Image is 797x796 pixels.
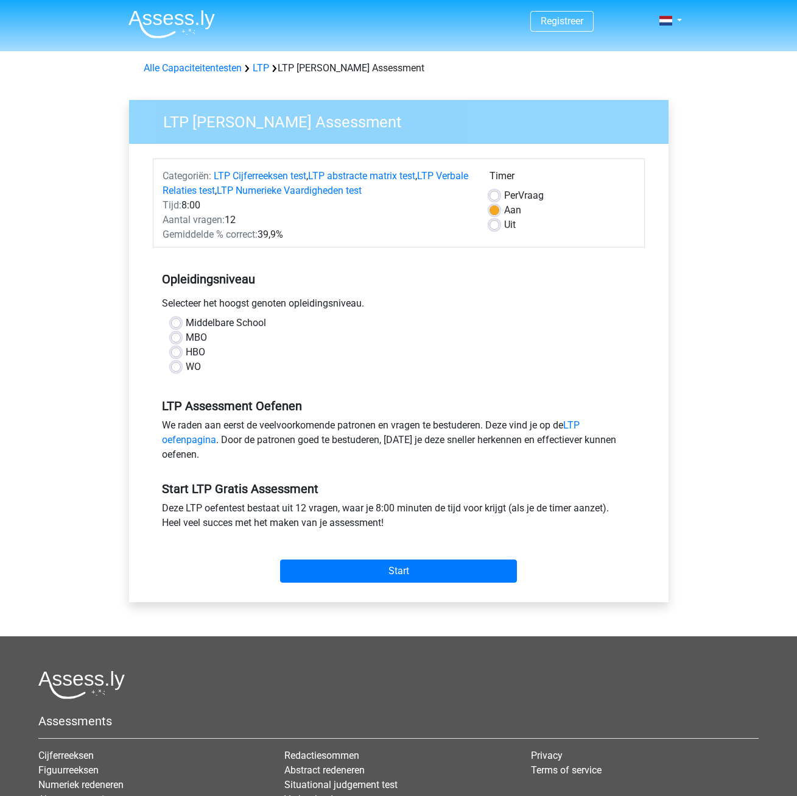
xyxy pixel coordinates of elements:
a: LTP Numerieke Vaardigheden test [217,185,362,196]
label: Aan [504,203,521,218]
div: We raden aan eerst de veelvoorkomende patronen en vragen te bestuderen. Deze vind je op de . Door... [153,418,645,467]
span: Per [504,190,518,201]
a: Terms of service [531,764,602,776]
h5: LTP Assessment Oefenen [162,399,636,413]
label: HBO [186,345,205,360]
h5: Start LTP Gratis Assessment [162,482,636,496]
h5: Opleidingsniveau [162,267,636,291]
label: Vraag [504,188,544,203]
a: Figuurreeksen [38,764,99,776]
a: LTP [253,62,269,74]
div: , , , [153,169,480,198]
h3: LTP [PERSON_NAME] Assessment [149,108,659,132]
label: Uit [504,218,516,232]
a: LTP Cijferreeksen test [214,170,306,182]
span: Aantal vragen: [163,214,225,226]
div: Deze LTP oefentest bestaat uit 12 vragen, waar je 8:00 minuten de tijd voor krijgt (als je de tim... [153,501,645,535]
label: WO [186,360,201,374]
span: Gemiddelde % correct: [163,229,258,240]
div: 12 [153,213,480,227]
img: Assessly logo [38,670,125,699]
a: Redactiesommen [284,750,359,761]
a: Alle Capaciteitentesten [144,62,242,74]
div: 8:00 [153,198,480,213]
div: Timer [490,169,635,188]
h5: Assessments [38,714,759,728]
a: Numeriek redeneren [38,779,124,791]
input: Start [280,560,517,583]
a: Situational judgement test [284,779,398,791]
label: Middelbare School [186,316,266,330]
span: Categoriën: [163,170,211,182]
div: Selecteer het hoogst genoten opleidingsniveau. [153,296,645,316]
a: Registreer [541,15,583,27]
a: Abstract redeneren [284,764,365,776]
span: Tijd: [163,199,181,211]
a: Cijferreeksen [38,750,94,761]
label: MBO [186,330,207,345]
a: LTP abstracte matrix test [308,170,415,182]
img: Assessly [128,10,215,38]
a: Privacy [531,750,563,761]
div: 39,9% [153,227,480,242]
div: LTP [PERSON_NAME] Assessment [139,61,659,76]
